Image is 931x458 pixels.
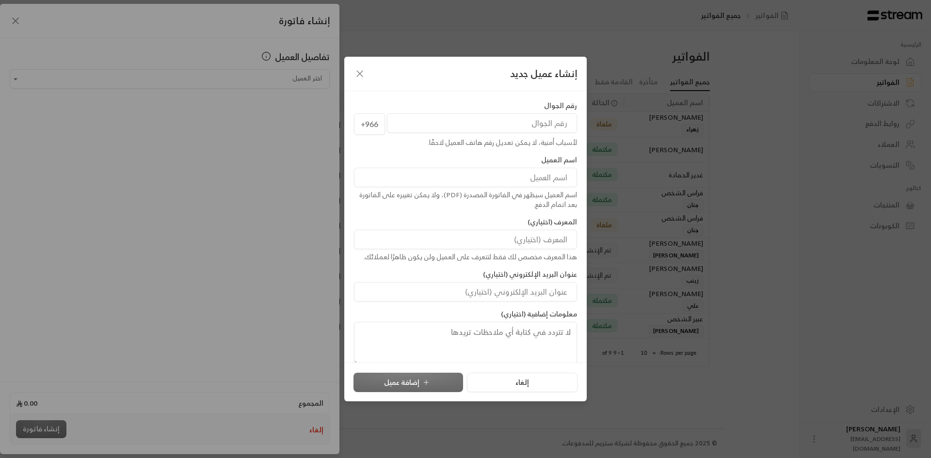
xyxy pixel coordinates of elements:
button: إلغاء [467,373,577,392]
label: المعرف (اختياري) [528,217,577,227]
input: عنوان البريد الإلكتروني (اختياري) [354,282,577,301]
label: اسم العميل [541,155,577,165]
label: عنوان البريد الإلكتروني (اختياري) [483,269,577,279]
label: رقم الجوال [544,101,577,111]
input: رقم الجوال [387,113,577,133]
span: +966 [354,113,385,135]
div: لأسباب أمنية، لا يمكن تعديل رقم هاتف العميل لاحقًا. [354,138,577,147]
span: إنشاء عميل جديد [510,66,577,81]
input: اسم العميل [354,168,577,187]
input: المعرف (اختياري) [354,230,577,249]
div: هذا المعرف مخصص لك فقط لتتعرف على العميل ولن يكون ظاهرًا لعملائك. [354,252,577,262]
div: اسم العميل سيظهر في الفاتورة المصدرة (PDF)، ولا يمكن تغييره على الفاتورة بعد اتمام الدفع. [354,190,577,209]
label: معلومات إضافية (اختياري) [501,309,577,319]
